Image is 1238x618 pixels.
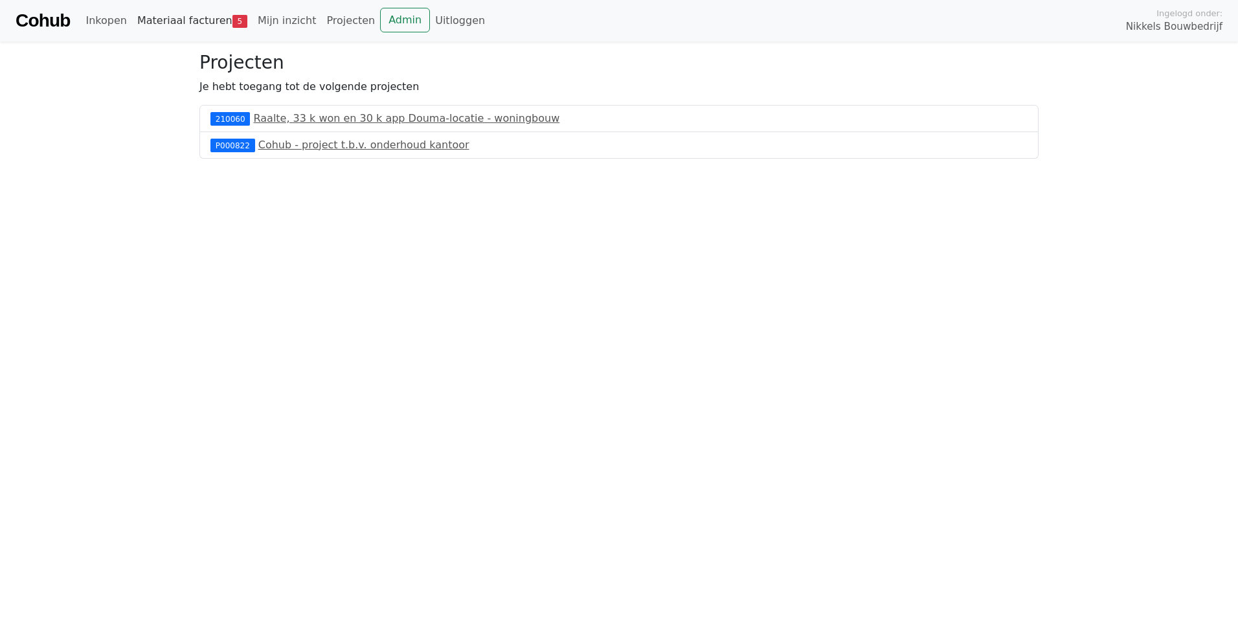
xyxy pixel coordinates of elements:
[321,8,380,34] a: Projecten
[80,8,131,34] a: Inkopen
[253,8,322,34] a: Mijn inzicht
[132,8,253,34] a: Materiaal facturen5
[199,52,1039,74] h3: Projecten
[1156,7,1222,19] span: Ingelogd onder:
[258,139,469,151] a: Cohub - project t.b.v. onderhoud kantoor
[380,8,430,32] a: Admin
[430,8,490,34] a: Uitloggen
[1126,19,1222,34] span: Nikkels Bouwbedrijf
[210,112,250,125] div: 210060
[16,5,70,36] a: Cohub
[232,15,247,28] span: 5
[199,79,1039,95] p: Je hebt toegang tot de volgende projecten
[254,112,560,124] a: Raalte, 33 k won en 30 k app Douma-locatie - woningbouw
[210,139,255,152] div: P000822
